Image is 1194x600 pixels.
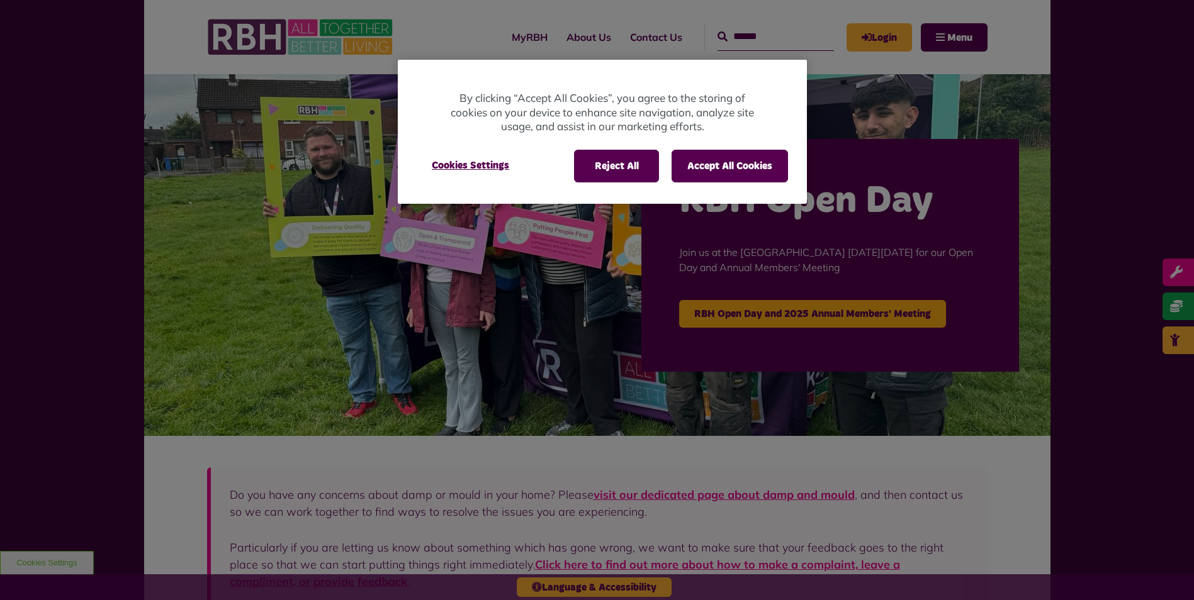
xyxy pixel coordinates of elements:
button: Cookies Settings [417,150,524,181]
button: Reject All [574,150,659,182]
div: Cookie banner [398,60,807,204]
div: Privacy [398,60,807,204]
p: By clicking “Accept All Cookies”, you agree to the storing of cookies on your device to enhance s... [448,91,757,134]
button: Accept All Cookies [672,150,788,182]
